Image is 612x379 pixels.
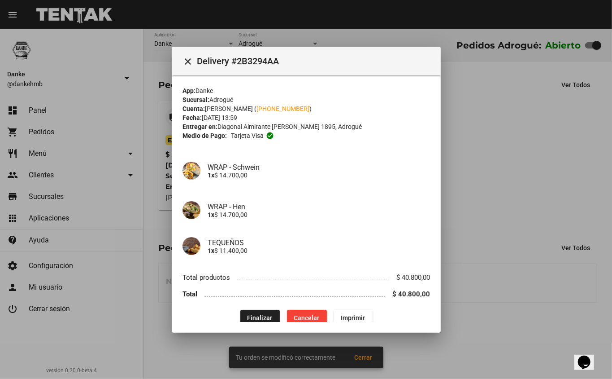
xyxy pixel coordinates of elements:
div: Adrogué [182,95,430,104]
mat-icon: check_circle [265,132,273,140]
img: 5308311e-6b54-4505-91eb-fc6b1a7bef64.png [182,162,200,180]
h4: WRAP - Schwein [208,163,430,171]
div: [DATE] 13:59 [182,113,430,122]
p: $ 14.700,00 [208,211,430,218]
button: Cancelar [286,309,326,326]
mat-icon: Cerrar [182,56,193,67]
iframe: chat widget [574,343,603,370]
span: Finalizar [247,314,272,321]
p: $ 14.700,00 [208,171,430,178]
span: Delivery #2B3294AA [197,54,434,68]
li: Total productos $ 40.800,00 [182,269,430,286]
b: 1x [208,247,214,254]
li: Total $ 40.800,00 [182,286,430,302]
strong: Fecha: [182,114,202,121]
div: Danke [182,86,430,95]
span: Cancelar [294,314,319,321]
div: [PERSON_NAME] ( ) [182,104,430,113]
strong: Entregar en: [182,123,217,130]
strong: App: [182,87,195,94]
strong: Medio de Pago: [182,131,227,140]
p: $ 11.400,00 [208,247,430,254]
img: 16dce9a8-be61-42a7-9dde-9e482429b8ce.png [182,201,200,219]
h4: WRAP - Hen [208,202,430,211]
img: 7dc5a339-0a40-4abb-8fd4-86d69fedae7a.jpg [182,237,200,255]
span: Imprimir [341,314,365,321]
b: 1x [208,211,214,218]
button: Finalizar [240,309,279,326]
strong: Sucursal: [182,96,209,103]
h4: TEQUEÑOS [208,238,430,247]
a: [PHONE_NUMBER] [256,105,309,112]
span: Tarjeta visa [230,131,263,140]
b: 1x [208,171,214,178]
strong: Cuenta: [182,105,205,112]
button: Cerrar [179,52,197,70]
div: Diagonal Almirante [PERSON_NAME] 1895, Adrogué [182,122,430,131]
button: Imprimir [334,309,372,326]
